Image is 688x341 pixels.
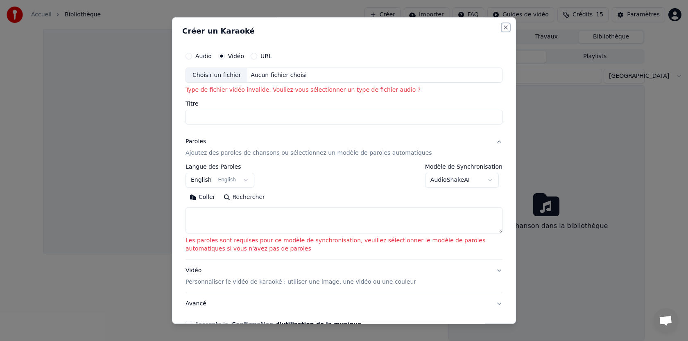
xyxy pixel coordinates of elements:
label: Titre [186,101,502,107]
div: Choisir un fichier [186,68,247,83]
p: Personnaliser le vidéo de karaoké : utiliser une image, une vidéo ou une couleur [186,278,416,287]
button: Rechercher [220,191,269,204]
p: Ajoutez des paroles de chansons ou sélectionnez un modèle de paroles automatiques [186,149,432,158]
div: ParolesAjoutez des paroles de chansons ou sélectionnez un modèle de paroles automatiques [186,164,502,260]
div: Paroles [186,138,206,146]
label: Langue des Paroles [186,164,254,170]
button: J'accepte la [231,322,361,327]
button: VidéoPersonnaliser le vidéo de karaoké : utiliser une image, une vidéo ou une couleur [186,260,502,293]
label: URL [260,53,272,59]
button: ParolesAjoutez des paroles de chansons ou sélectionnez un modèle de paroles automatiques [186,131,502,164]
p: Les paroles sont requises pour ce modèle de synchronisation, veuillez sélectionner le modèle de p... [186,237,502,253]
p: Type de fichier vidéo invalide. Vouliez-vous sélectionner un type de fichier audio ? [186,86,502,95]
div: Aucun fichier choisi [247,71,310,79]
label: J'accepte la [195,322,361,327]
button: Coller [186,191,220,204]
label: Modèle de Synchronisation [425,164,502,170]
h2: Créer un Karaoké [182,27,506,35]
button: Avancé [186,294,502,315]
div: Vidéo [186,267,416,287]
label: Audio [195,53,212,59]
label: Vidéo [228,53,244,59]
